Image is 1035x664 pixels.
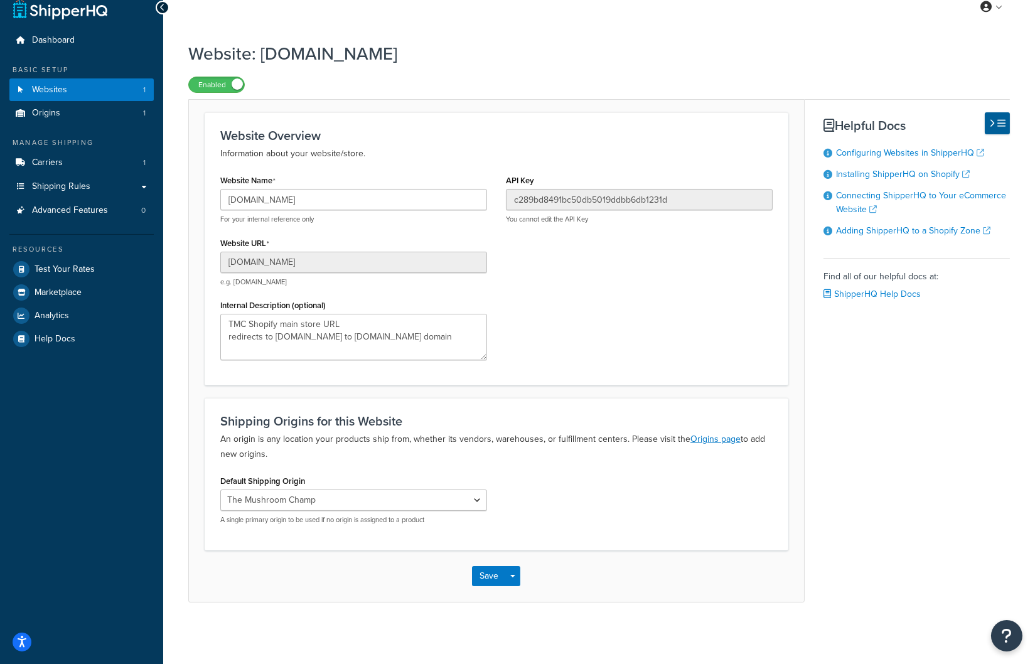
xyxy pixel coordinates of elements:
span: Help Docs [35,334,75,345]
a: Configuring Websites in ShipperHQ [836,146,984,159]
span: Websites [32,85,67,95]
h1: Website: [DOMAIN_NAME] [188,41,994,66]
p: e.g. [DOMAIN_NAME] [220,277,487,287]
a: Advanced Features0 [9,199,154,222]
span: Test Your Rates [35,264,95,275]
span: Advanced Features [32,205,108,216]
div: Basic Setup [9,65,154,75]
a: Dashboard [9,29,154,52]
label: Website Name [220,176,276,186]
div: Find all of our helpful docs at: [823,258,1010,303]
h3: Helpful Docs [823,119,1010,132]
label: API Key [506,176,534,185]
span: 1 [143,108,146,119]
input: XDL713J089NBV22 [506,189,773,210]
h3: Shipping Origins for this Website [220,414,773,428]
span: Carriers [32,158,63,168]
h3: Website Overview [220,129,773,142]
li: Advanced Features [9,199,154,222]
a: Origins1 [9,102,154,125]
a: Websites1 [9,78,154,102]
span: Marketplace [35,287,82,298]
li: Websites [9,78,154,102]
div: Resources [9,244,154,255]
label: Default Shipping Origin [220,476,305,486]
li: Carriers [9,151,154,174]
span: 0 [141,205,146,216]
a: Analytics [9,304,154,327]
a: ShipperHQ Help Docs [823,287,921,301]
span: 1 [143,85,146,95]
a: Origins page [690,432,741,446]
p: A single primary origin to be used if no origin is assigned to a product [220,515,487,525]
button: Open Resource Center [991,620,1022,651]
a: Help Docs [9,328,154,350]
span: Dashboard [32,35,75,46]
p: You cannot edit the API Key [506,215,773,224]
label: Internal Description (optional) [220,301,326,310]
span: 1 [143,158,146,168]
span: Analytics [35,311,69,321]
textarea: TMC Shopify main store URL redirects to [DOMAIN_NAME] to [DOMAIN_NAME] domain [220,314,487,360]
button: Save [472,566,506,586]
a: Adding ShipperHQ to a Shopify Zone [836,224,990,237]
p: An origin is any location your products ship from, whether its vendors, warehouses, or fulfillmen... [220,432,773,462]
p: Information about your website/store. [220,146,773,161]
a: Shipping Rules [9,175,154,198]
div: Manage Shipping [9,137,154,148]
a: Test Your Rates [9,258,154,281]
p: For your internal reference only [220,215,487,224]
a: Carriers1 [9,151,154,174]
span: Shipping Rules [32,181,90,192]
a: Installing ShipperHQ on Shopify [836,168,970,181]
span: Origins [32,108,60,119]
a: Marketplace [9,281,154,304]
button: Hide Help Docs [985,112,1010,134]
a: Connecting ShipperHQ to Your eCommerce Website [836,189,1006,216]
label: Enabled [189,77,244,92]
li: Origins [9,102,154,125]
label: Website URL [220,238,269,249]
